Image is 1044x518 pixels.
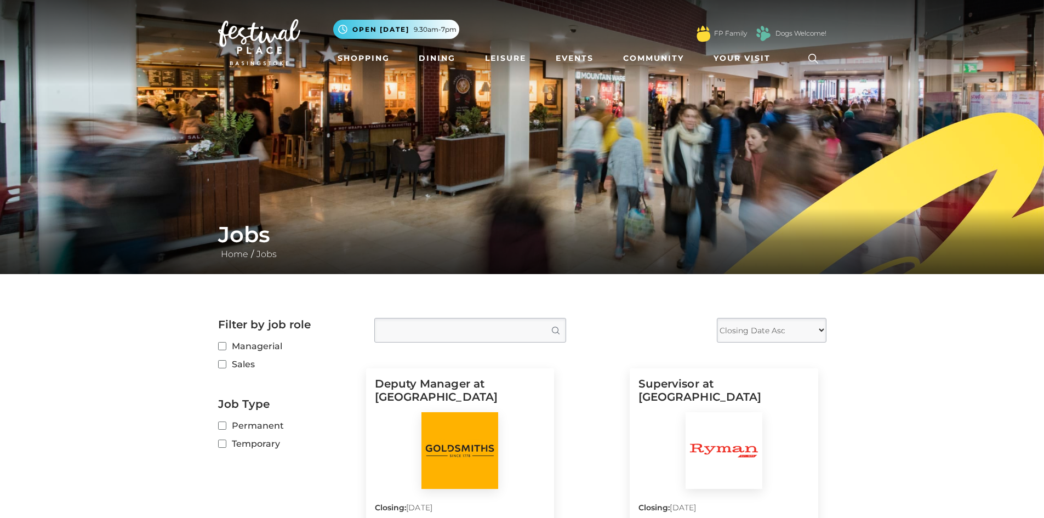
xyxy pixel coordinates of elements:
p: [DATE] [375,502,546,517]
a: Leisure [481,48,530,69]
h5: Deputy Manager at [GEOGRAPHIC_DATA] [375,377,546,412]
a: Home [218,249,251,259]
span: Your Visit [714,53,771,64]
h2: Filter by job role [218,318,358,331]
a: Shopping [333,48,394,69]
strong: Closing: [638,503,670,513]
h1: Jobs [218,221,826,248]
h2: Job Type [218,397,358,411]
a: Dining [414,48,460,69]
a: FP Family [714,29,747,38]
a: Your Visit [709,48,780,69]
span: Open [DATE] [352,25,409,35]
strong: Closing: [375,503,407,513]
button: Open [DATE] 9.30am-7pm [333,20,459,39]
a: Events [551,48,598,69]
img: Goldsmiths [421,412,498,489]
label: Managerial [218,339,358,353]
label: Permanent [218,419,358,432]
label: Sales [218,357,358,371]
label: Temporary [218,437,358,451]
img: Ryman [686,412,762,489]
p: [DATE] [638,502,809,517]
img: Festival Place Logo [218,19,300,65]
a: Community [619,48,688,69]
span: 9.30am-7pm [414,25,457,35]
a: Jobs [254,249,279,259]
h5: Supervisor at [GEOGRAPHIC_DATA] [638,377,809,412]
a: Dogs Welcome! [775,29,826,38]
div: / [210,221,835,261]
